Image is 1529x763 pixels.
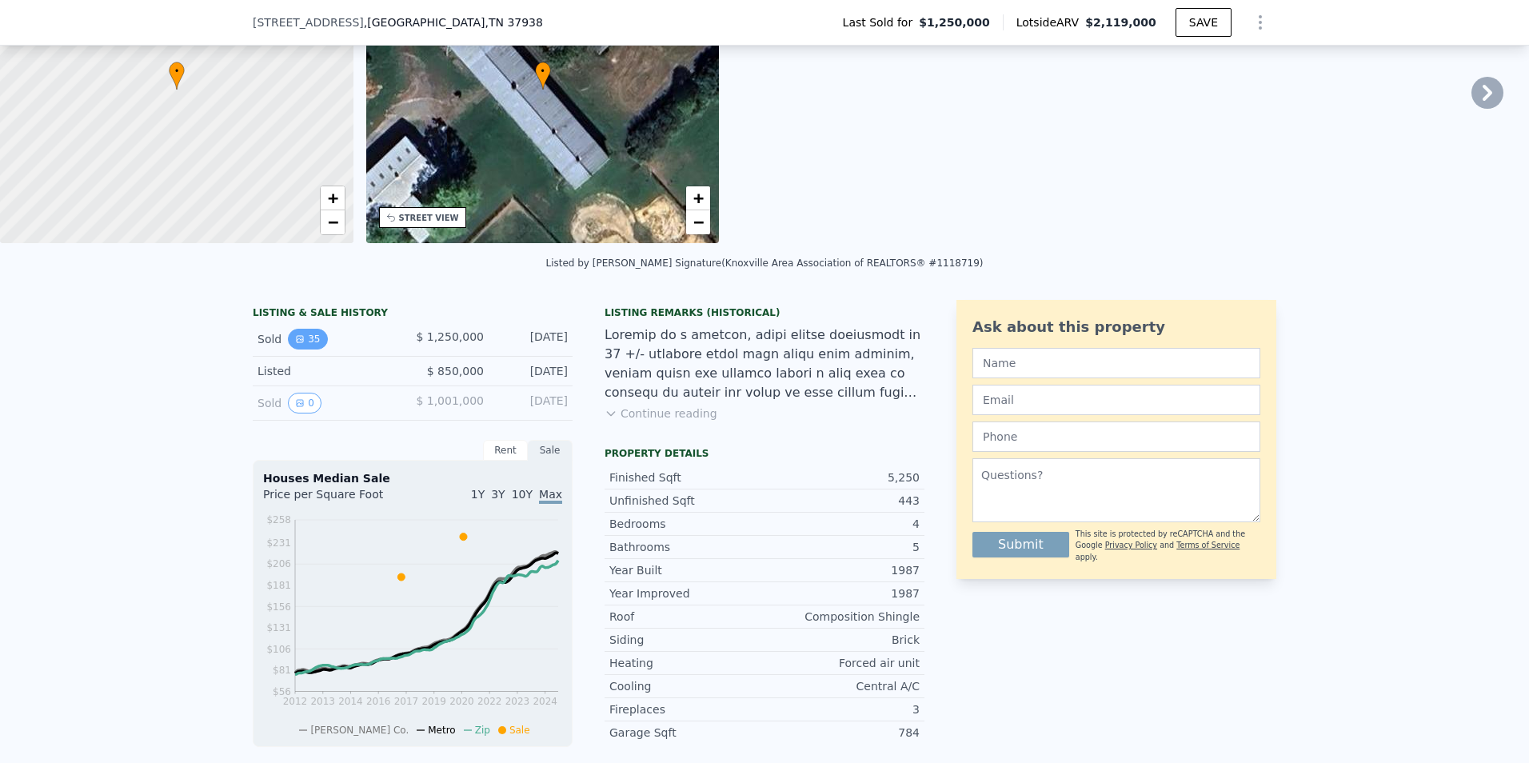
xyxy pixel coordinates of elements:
a: Zoom in [686,186,710,210]
div: Rent [483,440,528,461]
span: + [693,188,704,208]
span: $ 1,001,000 [416,394,484,407]
div: [DATE] [497,393,568,413]
button: Submit [972,532,1069,557]
div: Forced air unit [764,655,920,671]
div: Siding [609,632,764,648]
span: 10Y [512,488,533,501]
tspan: 2012 [283,696,308,707]
div: Unfinished Sqft [609,493,764,509]
span: − [327,212,337,232]
tspan: $258 [266,514,291,525]
span: Last Sold for [843,14,920,30]
div: STREET VIEW [399,212,459,224]
span: 1Y [471,488,485,501]
tspan: 2016 [366,696,391,707]
tspan: 2013 [310,696,335,707]
div: 784 [764,725,920,741]
span: $ 1,250,000 [416,330,484,343]
div: Fireplaces [609,701,764,717]
tspan: $106 [266,644,291,655]
div: Sold [257,393,400,413]
div: 3 [764,701,920,717]
div: Houses Median Sale [263,470,562,486]
div: Listed [257,363,400,379]
div: Ask about this property [972,316,1260,338]
span: , [GEOGRAPHIC_DATA] [364,14,543,30]
div: Bedrooms [609,516,764,532]
span: $ 850,000 [427,365,484,378]
span: Sale [509,725,530,736]
input: Phone [972,421,1260,452]
div: 5 [764,539,920,555]
div: [DATE] [497,329,568,350]
tspan: $81 [273,665,291,676]
div: Loremip do s ametcon, adipi elitse doeiusmodt in 37 +/- utlabore etdol magn aliqu enim adminim, v... [605,326,924,402]
div: • [169,62,185,90]
div: Heating [609,655,764,671]
button: SAVE [1176,8,1232,37]
span: $1,250,000 [919,14,990,30]
tspan: 2019 [421,696,446,707]
span: + [327,188,337,208]
a: Zoom in [321,186,345,210]
div: LISTING & SALE HISTORY [253,306,573,322]
div: Cooling [609,678,764,694]
button: View historical data [288,329,327,350]
div: Central A/C [764,678,920,694]
div: Finished Sqft [609,469,764,485]
div: Sale [528,440,573,461]
span: [STREET_ADDRESS] [253,14,364,30]
div: Composition Shingle [764,609,920,625]
div: Sold [257,329,400,350]
div: Listed by [PERSON_NAME] Signature (Knoxville Area Association of REALTORS® #1118719) [545,258,983,269]
span: $2,119,000 [1085,16,1156,29]
div: 1987 [764,585,920,601]
div: • [535,62,551,90]
span: Lotside ARV [1016,14,1085,30]
tspan: 2014 [338,696,363,707]
div: Listing Remarks (Historical) [605,306,924,319]
span: • [535,64,551,78]
div: 4 [764,516,920,532]
div: Year Built [609,562,764,578]
input: Name [972,348,1260,378]
span: , TN 37938 [485,16,542,29]
span: • [169,64,185,78]
tspan: $131 [266,622,291,633]
span: Zip [475,725,490,736]
div: Roof [609,609,764,625]
div: Year Improved [609,585,764,601]
div: Price per Square Foot [263,486,413,512]
div: Property details [605,447,924,460]
a: Privacy Policy [1105,541,1157,549]
span: [PERSON_NAME] Co. [310,725,409,736]
tspan: $56 [273,686,291,697]
div: Garage Sqft [609,725,764,741]
div: Bathrooms [609,539,764,555]
tspan: $231 [266,537,291,549]
a: Terms of Service [1176,541,1240,549]
a: Zoom out [686,210,710,234]
div: This site is protected by reCAPTCHA and the Google and apply. [1076,529,1260,563]
div: [DATE] [497,363,568,379]
tspan: 2020 [449,696,474,707]
tspan: $181 [266,580,291,591]
tspan: $156 [266,601,291,613]
input: Email [972,385,1260,415]
tspan: 2022 [477,696,502,707]
span: Metro [428,725,455,736]
button: Show Options [1244,6,1276,38]
a: Zoom out [321,210,345,234]
div: 5,250 [764,469,920,485]
div: 1987 [764,562,920,578]
span: Max [539,488,562,504]
tspan: 2024 [533,696,557,707]
span: − [693,212,704,232]
span: 3Y [491,488,505,501]
button: View historical data [288,393,321,413]
tspan: 2023 [505,696,530,707]
button: Continue reading [605,405,717,421]
div: 443 [764,493,920,509]
tspan: $206 [266,558,291,569]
